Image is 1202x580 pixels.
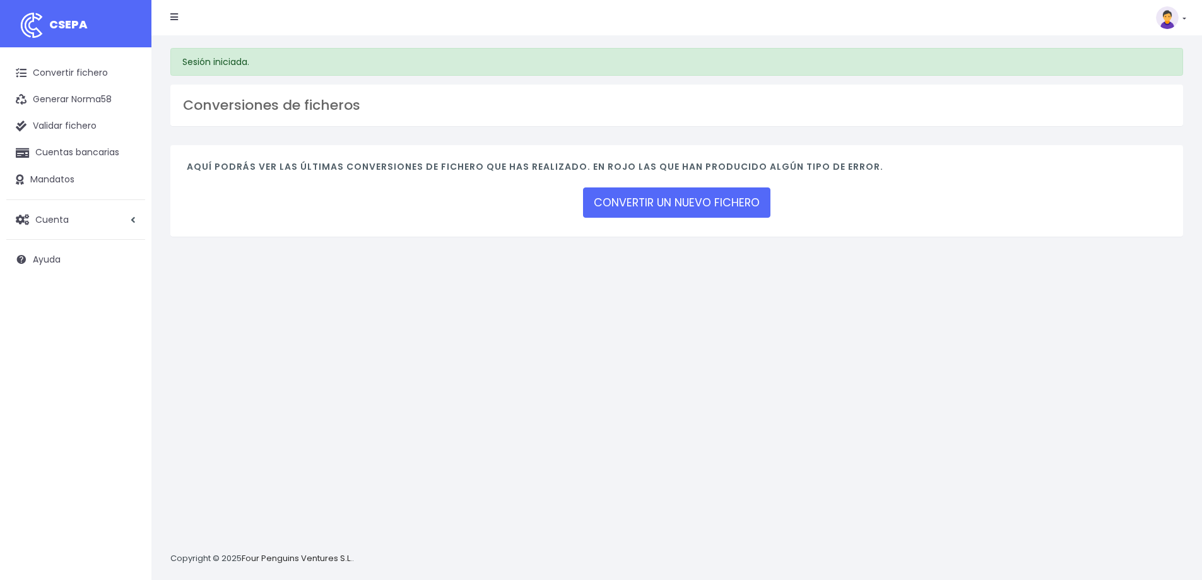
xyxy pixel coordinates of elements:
h4: Aquí podrás ver las últimas conversiones de fichero que has realizado. En rojo las que han produc... [187,162,1167,179]
a: Validar fichero [6,113,145,139]
span: Cuenta [35,213,69,225]
a: Cuentas bancarias [6,139,145,166]
a: Four Penguins Ventures S.L. [242,552,352,564]
h3: Conversiones de ficheros [183,97,1170,114]
img: logo [16,9,47,41]
span: Ayuda [33,253,61,266]
a: Mandatos [6,167,145,193]
a: Convertir fichero [6,60,145,86]
p: Copyright © 2025 . [170,552,354,565]
a: Ayuda [6,246,145,273]
img: profile [1156,6,1179,29]
a: Cuenta [6,206,145,233]
span: CSEPA [49,16,88,32]
a: CONVERTIR UN NUEVO FICHERO [583,187,770,218]
div: Sesión iniciada. [170,48,1183,76]
a: Generar Norma58 [6,86,145,113]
